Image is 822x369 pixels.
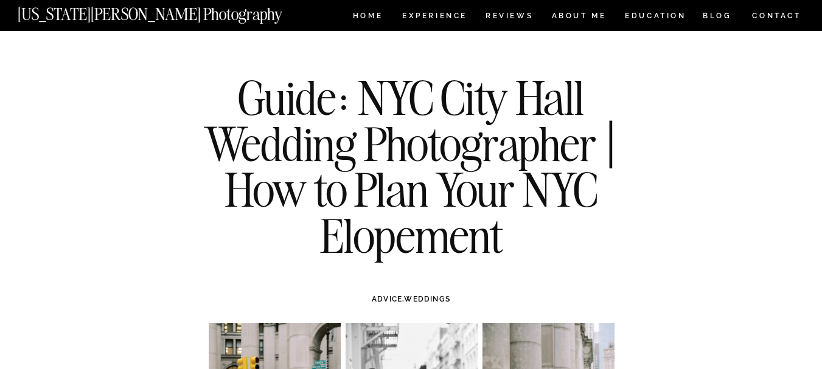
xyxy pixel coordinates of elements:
[350,12,385,22] a: HOME
[551,12,607,22] a: ABOUT ME
[624,12,688,22] a: EDUCATION
[372,295,402,303] a: ADVICE
[486,12,531,22] a: REVIEWS
[190,75,632,258] h1: Guide: NYC City Hall Wedding Photographer | How to Plan Your NYC Elopement
[18,6,323,16] a: [US_STATE][PERSON_NAME] Photography
[402,12,466,22] a: Experience
[703,12,732,22] a: BLOG
[404,295,450,303] a: WEDDINGS
[751,9,802,22] a: CONTACT
[234,294,588,305] h3: ,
